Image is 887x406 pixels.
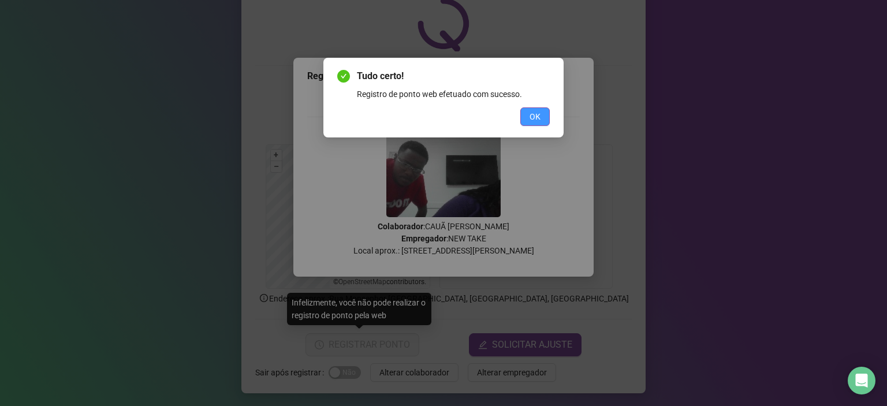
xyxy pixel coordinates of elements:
div: Registro de ponto web efetuado com sucesso. [357,88,550,100]
button: OK [520,107,550,126]
span: check-circle [337,70,350,83]
span: Tudo certo! [357,69,550,83]
div: Open Intercom Messenger [848,367,875,394]
span: OK [530,110,541,123]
